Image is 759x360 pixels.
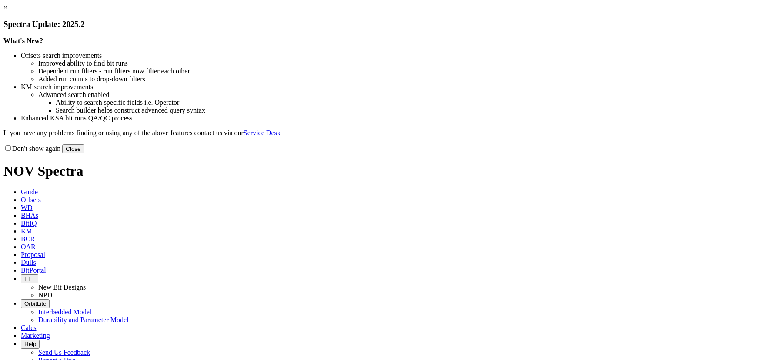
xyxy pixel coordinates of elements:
[21,188,38,196] span: Guide
[38,291,52,299] a: NPD
[38,308,91,316] a: Interbedded Model
[21,243,36,250] span: OAR
[21,196,41,203] span: Offsets
[21,114,756,122] li: Enhanced KSA bit runs QA/QC process
[3,20,756,29] h3: Spectra Update: 2025.2
[21,235,35,243] span: BCR
[21,204,33,211] span: WD
[21,83,756,91] li: KM search improvements
[3,145,60,152] label: Don't show again
[21,52,756,60] li: Offsets search improvements
[24,300,46,307] span: OrbitLite
[244,129,281,137] a: Service Desk
[3,37,43,44] strong: What's New?
[38,60,756,67] li: Improved ability to find bit runs
[62,144,84,153] button: Close
[38,91,756,99] li: Advanced search enabled
[21,267,46,274] span: BitPortal
[38,349,90,356] a: Send Us Feedback
[38,67,756,75] li: Dependent run filters - run filters now filter each other
[3,163,756,179] h1: NOV Spectra
[38,283,86,291] a: New Bit Designs
[21,251,45,258] span: Proposal
[56,107,756,114] li: Search builder helps construct advanced query syntax
[21,259,36,266] span: Dulls
[21,227,32,235] span: KM
[38,316,129,323] a: Durability and Parameter Model
[24,276,35,282] span: FTT
[24,341,36,347] span: Help
[21,220,37,227] span: BitIQ
[38,75,756,83] li: Added run counts to drop-down filters
[21,332,50,339] span: Marketing
[3,3,7,11] a: ×
[3,129,756,137] p: If you have any problems finding or using any of the above features contact us via our
[56,99,756,107] li: Ability to search specific fields i.e. Operator
[21,212,38,219] span: BHAs
[5,145,11,151] input: Don't show again
[21,324,37,331] span: Calcs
